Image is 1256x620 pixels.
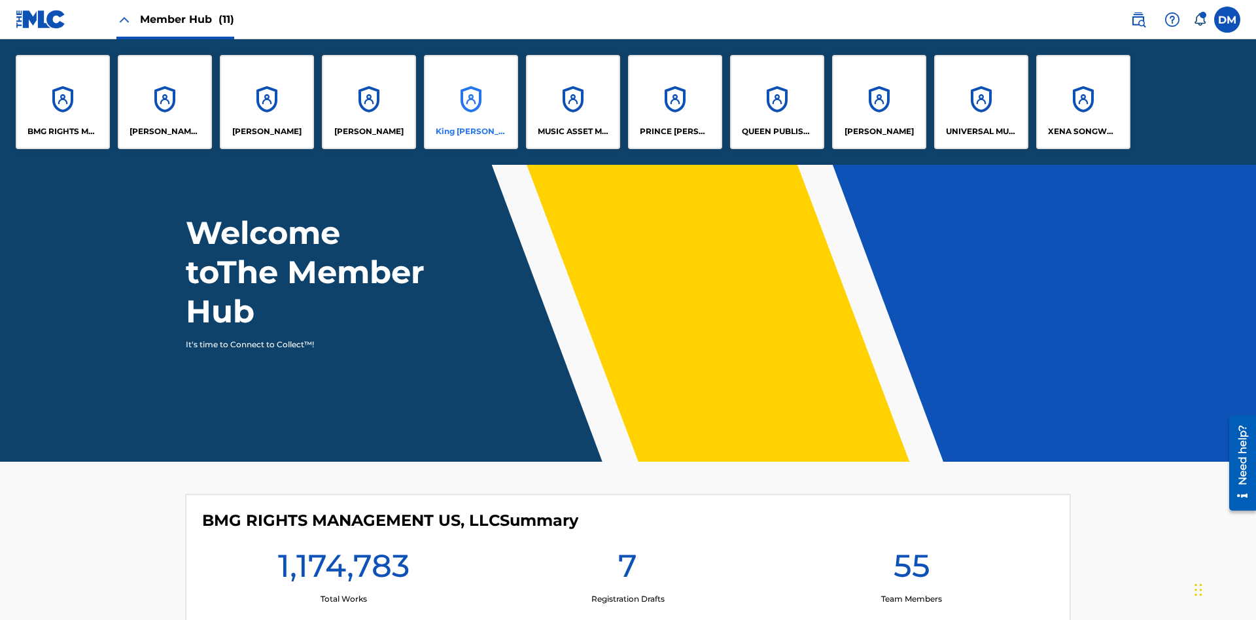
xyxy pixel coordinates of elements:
p: Team Members [881,593,942,605]
a: Public Search [1125,7,1151,33]
h1: 7 [618,546,637,593]
p: CLEO SONGWRITER [130,126,201,137]
p: MUSIC ASSET MANAGEMENT (MAM) [538,126,609,137]
span: Member Hub [140,12,234,27]
div: Notifications [1193,13,1206,26]
h1: 1,174,783 [278,546,410,593]
p: XENA SONGWRITER [1048,126,1119,137]
a: AccountsBMG RIGHTS MANAGEMENT US, LLC [16,55,110,149]
a: Accounts[PERSON_NAME] [220,55,314,149]
p: BMG RIGHTS MANAGEMENT US, LLC [27,126,99,137]
img: help [1164,12,1180,27]
a: AccountsQUEEN PUBLISHA [730,55,824,149]
div: Drag [1195,570,1202,610]
a: AccountsKing [PERSON_NAME] [424,55,518,149]
div: Help [1159,7,1185,33]
a: Accounts[PERSON_NAME] SONGWRITER [118,55,212,149]
a: AccountsXENA SONGWRITER [1036,55,1130,149]
h1: 55 [894,546,930,593]
h1: Welcome to The Member Hub [186,213,430,331]
p: EYAMA MCSINGER [334,126,404,137]
a: AccountsPRINCE [PERSON_NAME] [628,55,722,149]
p: It's time to Connect to Collect™! [186,339,413,351]
img: Close [116,12,132,27]
a: AccountsUNIVERSAL MUSIC PUB GROUP [934,55,1028,149]
a: Accounts[PERSON_NAME] [832,55,926,149]
p: King McTesterson [436,126,507,137]
span: (11) [218,13,234,26]
img: search [1130,12,1146,27]
div: User Menu [1214,7,1240,33]
p: QUEEN PUBLISHA [742,126,813,137]
p: PRINCE MCTESTERSON [640,126,711,137]
img: MLC Logo [16,10,66,29]
h4: BMG RIGHTS MANAGEMENT US, LLC [202,511,578,530]
iframe: Resource Center [1219,410,1256,517]
iframe: Chat Widget [1191,557,1256,620]
p: Total Works [321,593,367,605]
p: UNIVERSAL MUSIC PUB GROUP [946,126,1017,137]
a: Accounts[PERSON_NAME] [322,55,416,149]
p: RONALD MCTESTERSON [845,126,914,137]
p: ELVIS COSTELLO [232,126,302,137]
a: AccountsMUSIC ASSET MANAGEMENT (MAM) [526,55,620,149]
p: Registration Drafts [591,593,665,605]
